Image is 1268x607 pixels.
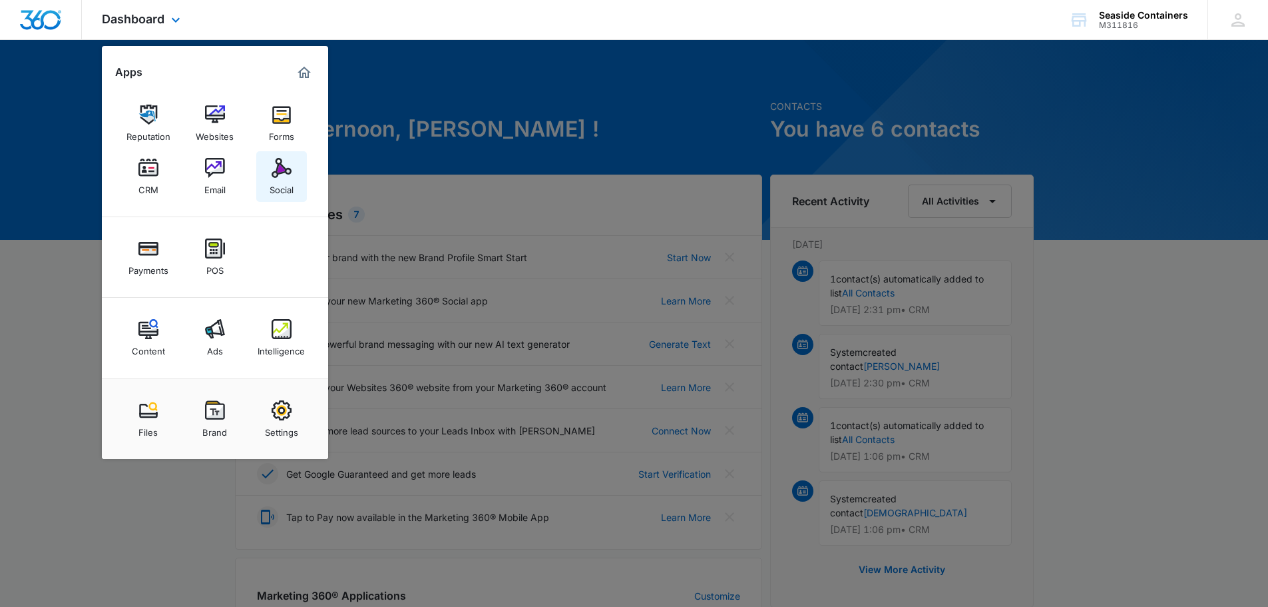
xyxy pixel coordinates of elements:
a: Social [256,151,307,202]
a: Marketing 360® Dashboard [294,62,315,83]
a: Email [190,151,240,202]
div: Ads [207,339,223,356]
div: Websites [196,125,234,142]
div: Content [132,339,165,356]
a: Ads [190,312,240,363]
div: Brand [202,420,227,438]
a: Forms [256,98,307,149]
div: Payments [128,259,168,276]
a: Content [123,312,174,363]
div: Reputation [126,125,170,142]
div: CRM [138,178,158,195]
div: Forms [269,125,294,142]
a: Brand [190,394,240,444]
h2: Apps [115,66,142,79]
a: Websites [190,98,240,149]
a: POS [190,232,240,283]
div: account name [1099,10,1188,21]
a: Intelligence [256,312,307,363]
a: CRM [123,151,174,202]
div: Settings [265,420,298,438]
div: Social [270,178,294,195]
div: Files [138,420,158,438]
div: Email [204,178,226,195]
div: account id [1099,21,1188,30]
a: Files [123,394,174,444]
div: Intelligence [258,339,305,356]
a: Settings [256,394,307,444]
span: Dashboard [102,12,164,26]
div: POS [206,259,224,276]
a: Reputation [123,98,174,149]
a: Payments [123,232,174,283]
